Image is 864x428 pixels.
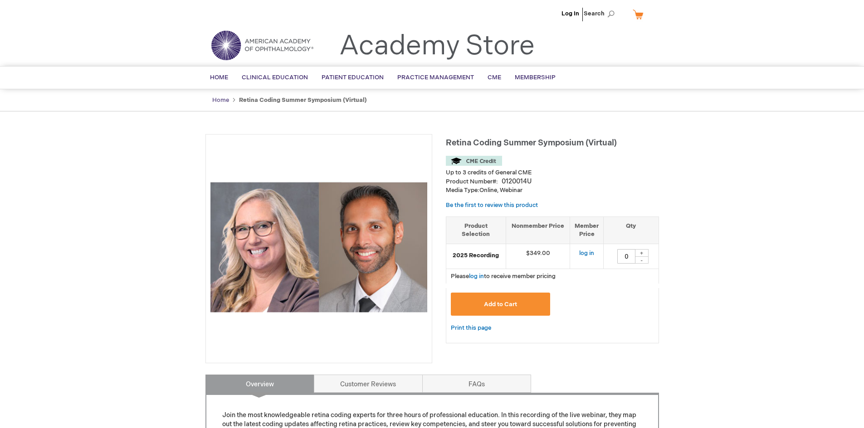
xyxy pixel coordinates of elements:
th: Product Selection [446,216,506,244]
a: Log In [561,10,579,17]
strong: Retina Coding Summer Symposium (Virtual) [239,96,367,104]
strong: 2025 Recording [451,251,502,260]
th: Qty [604,216,659,244]
span: Practice Management [397,74,474,81]
li: Up to 3 credits of General CME [446,168,659,177]
a: Overview [205,375,314,393]
button: Add to Cart [451,293,551,316]
div: - [635,256,649,264]
span: Patient Education [322,74,384,81]
a: Home [212,96,229,104]
a: Print this page [451,322,491,334]
input: Qty [617,249,635,264]
span: Please to receive member pricing [451,273,556,280]
th: Nonmember Price [506,216,570,244]
th: Member Price [570,216,604,244]
span: Retina Coding Summer Symposium (Virtual) [446,138,617,148]
div: 0120014U [502,177,532,186]
a: Customer Reviews [314,375,423,393]
td: $349.00 [506,244,570,269]
strong: Media Type: [446,187,479,194]
img: CME Credit [446,156,502,166]
span: Search [584,5,618,23]
strong: Product Number [446,178,498,185]
div: + [635,249,649,257]
a: Academy Store [339,30,535,63]
a: FAQs [422,375,531,393]
span: Membership [515,74,556,81]
span: CME [488,74,501,81]
span: Clinical Education [242,74,308,81]
a: log in [579,250,594,257]
span: Add to Cart [484,301,517,308]
span: Home [210,74,228,81]
a: log in [469,273,484,280]
img: Retina Coding Summer Symposium (Virtual) [210,139,427,356]
p: Online, Webinar [446,186,659,195]
a: Be the first to review this product [446,202,538,209]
